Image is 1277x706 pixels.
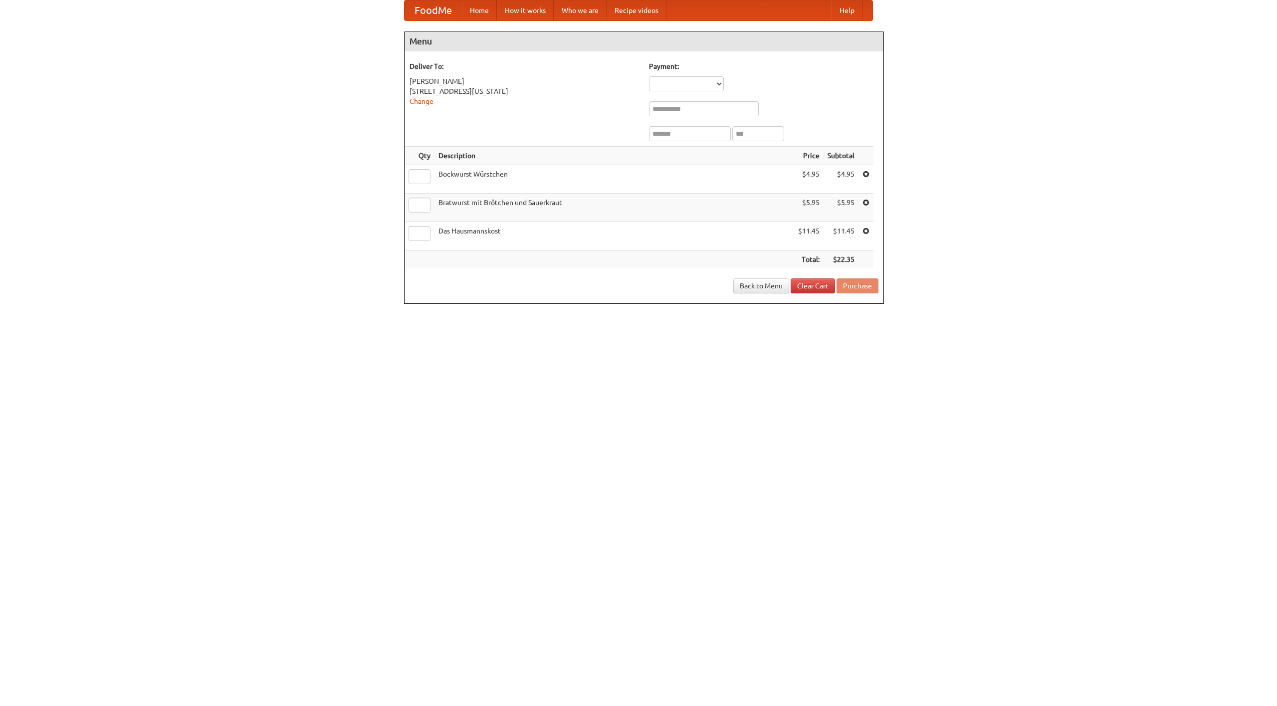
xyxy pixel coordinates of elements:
[794,250,824,269] th: Total:
[824,222,858,250] td: $11.45
[554,0,607,20] a: Who we are
[832,0,862,20] a: Help
[462,0,497,20] a: Home
[607,0,666,20] a: Recipe videos
[410,97,433,105] a: Change
[824,147,858,165] th: Subtotal
[434,194,794,222] td: Bratwurst mit Brötchen und Sauerkraut
[405,31,883,51] h4: Menu
[824,165,858,194] td: $4.95
[434,222,794,250] td: Das Hausmannskost
[410,76,639,86] div: [PERSON_NAME]
[434,165,794,194] td: Bockwurst Würstchen
[497,0,554,20] a: How it works
[434,147,794,165] th: Description
[794,222,824,250] td: $11.45
[794,165,824,194] td: $4.95
[405,147,434,165] th: Qty
[837,278,878,293] button: Purchase
[824,250,858,269] th: $22.35
[405,0,462,20] a: FoodMe
[410,86,639,96] div: [STREET_ADDRESS][US_STATE]
[794,194,824,222] td: $5.95
[733,278,789,293] a: Back to Menu
[791,278,835,293] a: Clear Cart
[824,194,858,222] td: $5.95
[649,61,878,71] h5: Payment:
[794,147,824,165] th: Price
[410,61,639,71] h5: Deliver To:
